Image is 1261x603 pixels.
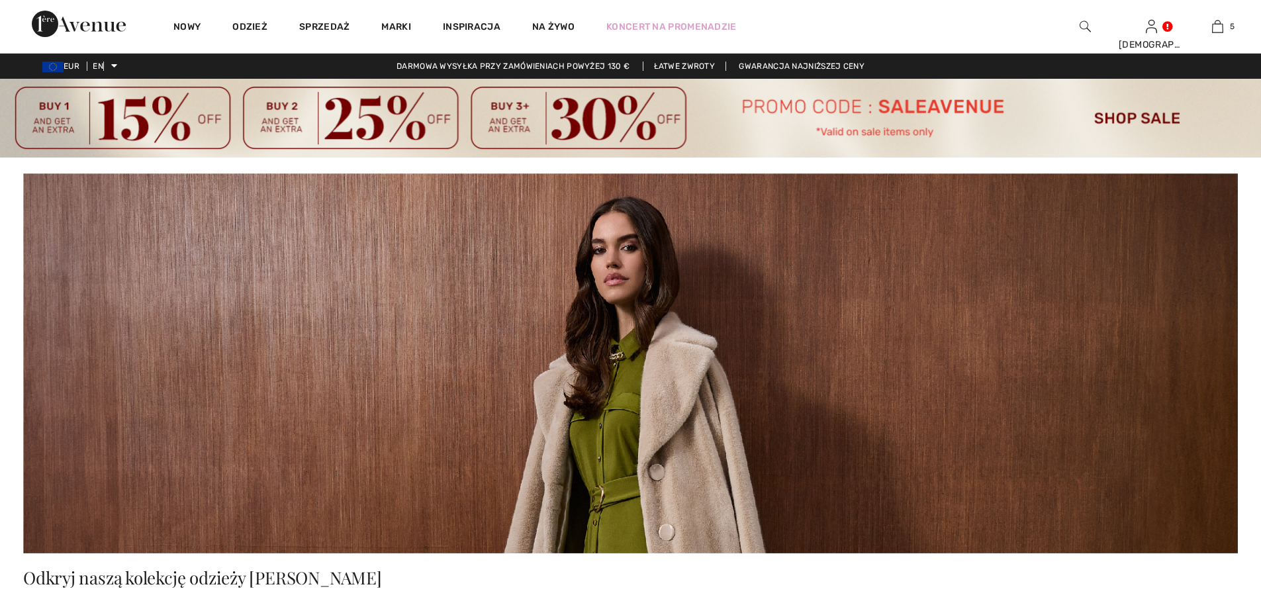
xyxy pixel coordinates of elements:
img: Aleja 1ère [32,11,126,37]
font: Nowy [173,21,201,32]
font: Na żywo [532,21,575,32]
a: Nowy [173,21,201,35]
font: Łatwe zwroty [654,62,716,71]
a: Na żywo [532,20,575,34]
img: Euro [42,62,64,72]
font: 5 [1230,22,1235,31]
font: Inspiracja [443,21,500,32]
font: EN [93,62,103,71]
a: Marki [381,21,411,35]
img: Joseph Ribkoff Kanada: Odzież damska online | 1ère Avenue [23,173,1238,553]
img: Moja torba [1212,19,1223,34]
iframe: Otwiera widżet, w którym można znaleźć więcej informacji [1176,504,1248,537]
font: Sprzedaż [299,21,350,32]
font: EUR [64,62,79,71]
a: 5 [1185,19,1250,34]
a: Odzież [232,21,267,35]
font: Marki [381,21,411,32]
a: Zalogować się [1146,20,1157,32]
a: Gwarancja najniższej ceny [728,62,875,71]
img: Moje informacje [1146,19,1157,34]
a: Łatwe zwroty [643,62,727,71]
font: Gwarancja najniższej ceny [739,62,864,71]
a: Darmowa wysyłka przy zamówieniach powyżej 130 € [386,62,640,71]
font: [DEMOGRAPHIC_DATA] [1119,39,1224,50]
font: Koncert na promenadzie [606,21,737,32]
font: Odzież [232,21,267,32]
font: Odkryj naszą kolekcję odzieży [PERSON_NAME] [23,566,382,589]
a: Sprzedaż [299,21,350,35]
a: Koncert na promenadzie [606,20,737,34]
img: wyszukaj na stronie internetowej [1080,19,1091,34]
font: Darmowa wysyłka przy zamówieniach powyżej 130 € [397,62,630,71]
